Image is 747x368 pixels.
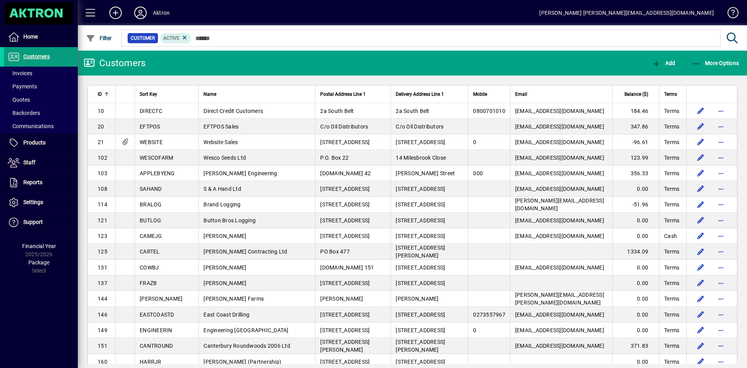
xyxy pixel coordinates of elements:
td: 371.83 [612,338,659,354]
span: EFTPOS Sales [203,123,238,130]
td: 0.00 [612,213,659,228]
td: 0.00 [612,307,659,322]
a: Home [4,27,78,47]
button: Edit [694,245,707,258]
span: [PERSON_NAME] [396,296,438,302]
span: Canterbury Roundwoods 2006 Ltd [203,343,290,349]
a: Knowledge Base [722,2,737,27]
span: Products [23,139,46,146]
span: [PERSON_NAME] [140,296,182,302]
span: [EMAIL_ADDRESS][DOMAIN_NAME] [515,170,604,176]
span: CANTROUND [140,343,173,349]
td: 0.00 [612,322,659,338]
button: Edit [694,136,707,148]
span: Terms [664,90,677,99]
span: CAMEJG [140,233,162,239]
span: [STREET_ADDRESS] [396,264,445,271]
span: Active [163,35,179,41]
span: Invoices [8,70,32,76]
td: 0.00 [612,275,659,291]
span: 10 [98,108,104,114]
td: 0.00 [612,260,659,275]
span: [STREET_ADDRESS] [396,186,445,192]
span: C/o Oil Distributors [320,123,368,130]
span: Customer [131,34,155,42]
button: More options [715,292,727,305]
button: More Options [690,56,741,70]
span: DIRECTC [140,108,162,114]
span: [STREET_ADDRESS] [396,312,445,318]
div: Customers [84,57,146,69]
span: [PERSON_NAME] [203,264,246,271]
span: 102 [98,155,107,161]
button: More options [715,151,727,164]
span: Delivery Address Line 1 [396,90,444,99]
div: [PERSON_NAME] [PERSON_NAME][EMAIL_ADDRESS][DOMAIN_NAME] [539,7,714,19]
span: BUTLOG [140,217,161,224]
span: Terms [664,311,679,319]
span: HARRJR [140,359,161,365]
span: [EMAIL_ADDRESS][DOMAIN_NAME] [515,217,604,224]
button: Edit [694,230,707,242]
span: [EMAIL_ADDRESS][DOMAIN_NAME] [515,155,604,161]
span: Website Sales [203,139,238,145]
span: [STREET_ADDRESS] [320,139,370,145]
a: Reports [4,173,78,192]
button: Edit [694,277,707,289]
span: [PERSON_NAME] Farms [203,296,264,302]
span: Backorders [8,110,40,116]
span: [PERSON_NAME] [320,296,363,302]
span: 137 [98,280,107,286]
span: [PERSON_NAME] [203,233,246,239]
span: Support [23,219,43,225]
span: Quotes [8,97,30,103]
span: Postal Address Line 1 [320,90,366,99]
span: Terms [664,264,679,271]
button: More options [715,136,727,148]
span: 151 [98,343,107,349]
a: Products [4,133,78,153]
span: [STREET_ADDRESS] [320,280,370,286]
span: More Options [692,60,739,66]
span: 0273557967 [473,312,505,318]
span: Cash [664,232,677,240]
span: COWBJ [140,264,159,271]
span: 2a South Belt [320,108,354,114]
span: Communications [8,123,54,129]
td: -51.96 [612,197,659,213]
span: [DOMAIN_NAME] 42 [320,170,371,176]
span: [PERSON_NAME] Street [396,170,455,176]
span: Add [652,60,675,66]
a: Support [4,213,78,232]
button: More options [715,245,727,258]
span: FRAZB [140,280,157,286]
button: Edit [694,105,707,117]
span: [STREET_ADDRESS] [320,186,370,192]
span: P.O. Box 22 [320,155,349,161]
button: Edit [694,183,707,195]
span: 121 [98,217,107,224]
span: Wesco Seeds Ltd [203,155,246,161]
span: SAHAND [140,186,162,192]
span: [PERSON_NAME] Contracting Ltd [203,248,287,255]
span: [PERSON_NAME][EMAIL_ADDRESS][DOMAIN_NAME] [515,197,604,211]
span: [STREET_ADDRESS] [396,359,445,365]
span: BRALOG [140,201,162,208]
span: Balance ($) [624,90,648,99]
a: Communications [4,120,78,133]
span: [EMAIL_ADDRESS][DOMAIN_NAME] [515,123,604,130]
span: [STREET_ADDRESS][PERSON_NAME] [396,339,445,353]
span: 2a South Belt [396,108,429,114]
span: Brand Logging [203,201,240,208]
span: Staff [23,159,35,166]
a: Payments [4,80,78,93]
button: Edit [694,324,707,336]
span: [EMAIL_ADDRESS][DOMAIN_NAME] [515,312,604,318]
td: 347.86 [612,119,659,134]
button: Edit [694,120,707,133]
span: Terms [664,342,679,350]
span: 0 [473,139,476,145]
button: Edit [694,151,707,164]
span: Payments [8,83,37,90]
span: EASTCOASTD [140,312,174,318]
